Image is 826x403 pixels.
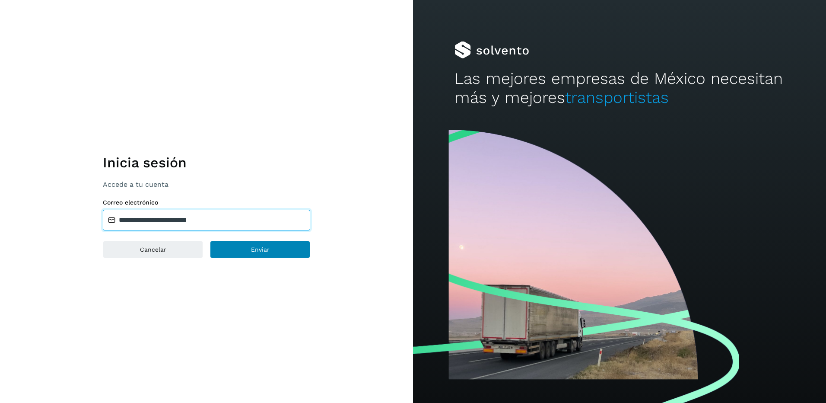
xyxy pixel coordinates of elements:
span: Cancelar [140,246,166,253]
span: transportistas [565,88,669,107]
h1: Inicia sesión [103,154,310,171]
span: Enviar [251,246,270,253]
label: Correo electrónico [103,199,310,206]
h2: Las mejores empresas de México necesitan más y mejores [454,69,785,108]
p: Accede a tu cuenta [103,180,310,189]
button: Cancelar [103,241,203,258]
button: Enviar [210,241,310,258]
